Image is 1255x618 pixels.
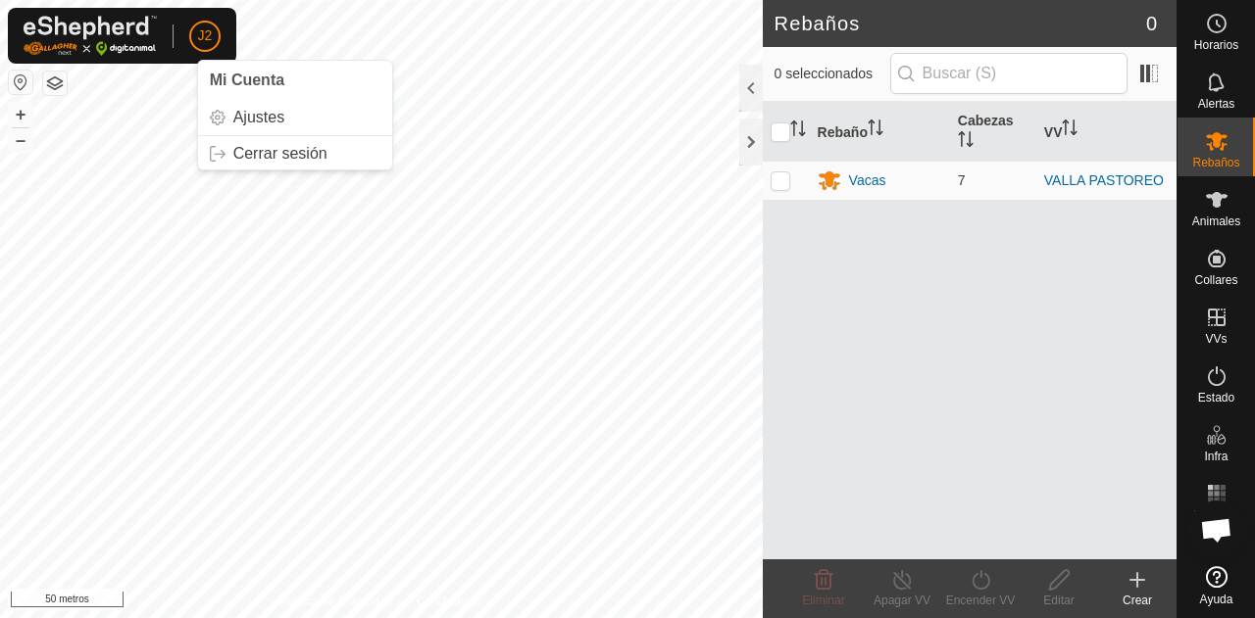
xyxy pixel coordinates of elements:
button: Restablecer Mapa [9,71,32,94]
font: Mi Cuenta [210,71,284,88]
font: Animales [1192,214,1240,228]
p-sorticon: Activar para ordenar [790,123,806,139]
button: Capas del Mapa [43,71,67,95]
p-sorticon: Activar para ordenar [1062,122,1078,138]
button: – [9,128,32,152]
font: – [16,129,25,150]
font: Estado [1198,391,1234,404]
font: Rebaños [1192,156,1239,169]
font: Editar [1043,594,1074,607]
a: Política de Privacidad [279,593,392,610]
font: Cabezas [958,113,1014,128]
font: Ajustes [233,109,284,125]
font: Collares [1194,273,1237,287]
font: Alertas [1198,97,1234,111]
font: Rebaños [775,13,861,34]
font: 0 seleccionados [775,66,873,81]
a: Cerrar sesión [198,138,392,169]
font: Infra [1204,450,1228,463]
font: 0 [1146,13,1157,34]
font: Encender VV [946,594,1016,607]
font: Cerrar sesión [233,145,327,162]
font: + [16,104,26,124]
font: Política de Privacidad [279,594,392,608]
div: Chat abierto [1187,500,1246,559]
font: Contáctenos [417,594,482,608]
font: 7 [958,172,966,188]
font: Horarios [1194,38,1238,52]
font: Crear [1123,594,1152,607]
font: Ayuda [1200,593,1233,606]
font: Rebaño [818,123,868,139]
font: Eliminar [802,594,844,607]
font: Mapa de Calor [1193,508,1239,534]
font: VV [1044,123,1063,139]
a: Ajustes [198,102,392,133]
a: Contáctenos [417,593,482,610]
p-sorticon: Activar para ordenar [868,122,883,138]
input: Buscar (S) [890,53,1128,94]
font: Vacas [849,172,886,188]
a: Ayuda [1178,558,1255,613]
p-sorticon: Activar para ordenar [958,134,974,150]
img: Logotipo de Gallagher [24,16,157,56]
button: + [9,103,32,126]
font: J2 [198,27,213,43]
font: Apagar VV [874,594,930,607]
a: VALLA PASTOREO [1044,172,1164,188]
font: VVs [1205,332,1227,346]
